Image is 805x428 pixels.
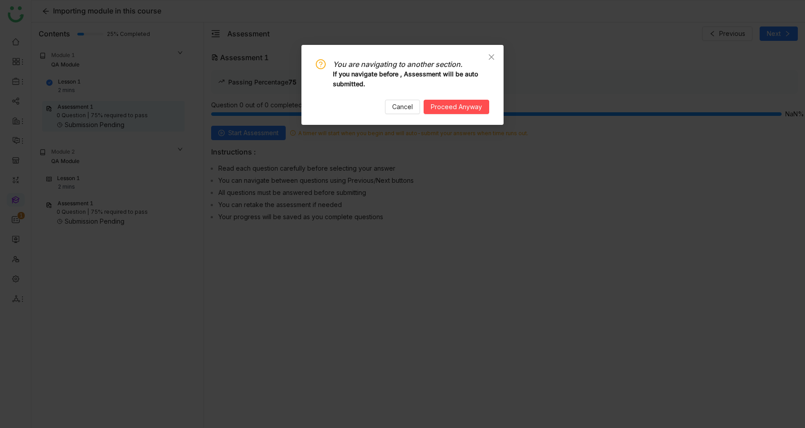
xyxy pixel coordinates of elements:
[479,45,504,69] button: Close
[392,102,413,112] span: Cancel
[333,70,478,88] b: If you navigate before , Assessment will be auto submitted.
[424,100,489,114] button: Proceed Anyway
[333,60,462,69] i: You are navigating to another section.
[431,102,482,112] span: Proceed Anyway
[385,100,420,114] button: Cancel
